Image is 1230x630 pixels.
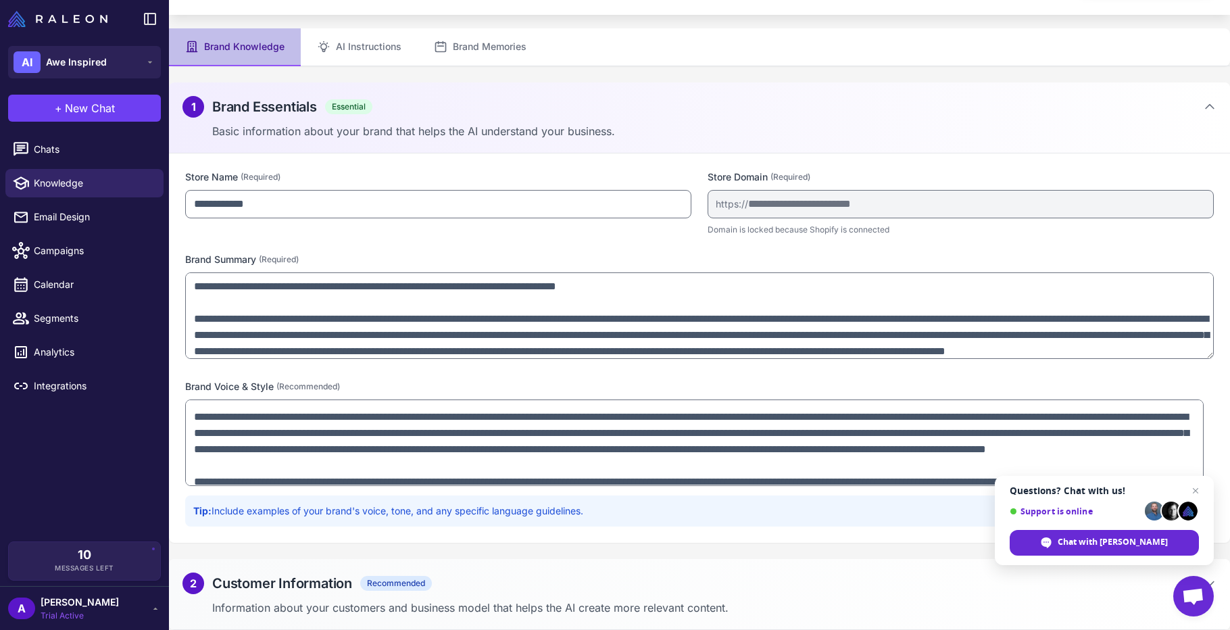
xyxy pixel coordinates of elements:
span: [PERSON_NAME] [41,595,119,610]
span: Campaigns [34,243,153,258]
p: Include examples of your brand's voice, tone, and any specific language guidelines. [193,504,1206,518]
span: (Required) [259,253,299,266]
img: Raleon Logo [8,11,107,27]
a: Raleon Logo [8,11,113,27]
a: Knowledge [5,169,164,197]
span: + [55,100,62,116]
span: Trial Active [41,610,119,622]
a: Integrations [5,372,164,400]
span: Knowledge [34,176,153,191]
label: Brand Summary [185,252,1214,267]
p: Basic information about your brand that helps the AI understand your business. [212,123,1216,139]
span: Questions? Chat with us! [1010,485,1199,496]
span: Integrations [34,379,153,393]
span: (Required) [241,171,280,183]
button: Brand Memories [418,28,543,66]
h2: Brand Essentials [212,97,317,117]
span: Messages Left [55,563,114,573]
p: Domain is locked because Shopify is connected [708,224,1214,236]
span: Chat with [PERSON_NAME] [1058,536,1168,548]
span: Close chat [1187,483,1204,499]
p: Information about your customers and business model that helps the AI create more relevant content. [212,600,1216,616]
button: AIAwe Inspired [8,46,161,78]
div: AI [14,51,41,73]
span: (Recommended) [276,381,340,393]
button: +New Chat [8,95,161,122]
a: Campaigns [5,237,164,265]
div: A [8,598,35,619]
span: Recommended [360,576,432,591]
span: Analytics [34,345,153,360]
div: Chat with Raleon [1010,530,1199,556]
span: Chats [34,142,153,157]
a: Email Design [5,203,164,231]
label: Brand Voice & Style [185,379,1214,394]
button: Brand Knowledge [169,28,301,66]
a: Segments [5,304,164,333]
span: 10 [78,549,91,561]
a: Chats [5,135,164,164]
span: Support is online [1010,506,1140,516]
h2: Customer Information [212,573,352,593]
label: Store Name [185,170,691,185]
span: Calendar [34,277,153,292]
div: 2 [182,573,204,594]
span: Email Design [34,210,153,224]
label: Store Domain [708,170,1214,185]
span: Awe Inspired [46,55,107,70]
a: Calendar [5,270,164,299]
span: New Chat [65,100,115,116]
div: 1 [182,96,204,118]
strong: Tip: [193,505,212,516]
span: Essential [325,99,372,114]
div: Open chat [1173,576,1214,616]
span: (Required) [770,171,810,183]
span: Segments [34,311,153,326]
a: Analytics [5,338,164,366]
button: AI Instructions [301,28,418,66]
